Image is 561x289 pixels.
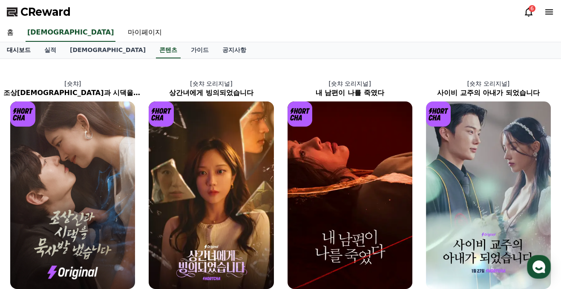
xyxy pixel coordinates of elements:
[426,101,551,289] img: 사이비 교주의 아내가 되었습니다
[132,231,142,238] span: 설정
[142,88,280,98] h2: 상간녀에게 빙의되었습니다
[3,218,56,240] a: 홈
[216,42,253,58] a: 공지사항
[142,79,280,88] p: [숏챠 오리지널]
[281,79,419,88] p: [숏챠 오리지널]
[281,88,419,98] h2: 내 남편이 나를 죽였다
[419,79,558,88] p: [숏챠 오리지널]
[3,88,142,98] h2: 조상[DEMOGRAPHIC_DATA]과 시댁을 묵사발 냈습니다
[149,101,174,127] img: [object Object] Logo
[419,88,558,98] h2: 사이비 교주의 아내가 되었습니다
[529,5,535,12] div: 6
[10,101,135,289] img: 조상신과 시댁을 묵사발 냈습니다
[426,101,451,127] img: [object Object] Logo
[78,231,88,238] span: 대화
[524,7,534,17] a: 6
[288,101,313,127] img: [object Object] Logo
[184,42,216,58] a: 가이드
[149,101,273,289] img: 상간녀에게 빙의되었습니다
[156,42,181,58] a: 콘텐츠
[27,231,32,238] span: 홈
[37,42,63,58] a: 실적
[20,5,71,19] span: CReward
[63,42,152,58] a: [DEMOGRAPHIC_DATA]
[7,5,71,19] a: CReward
[110,218,164,240] a: 설정
[3,79,142,88] p: [숏챠]
[288,101,412,289] img: 내 남편이 나를 죽였다
[26,24,115,42] a: [DEMOGRAPHIC_DATA]
[10,101,35,127] img: [object Object] Logo
[121,24,168,42] a: 마이페이지
[56,218,110,240] a: 대화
